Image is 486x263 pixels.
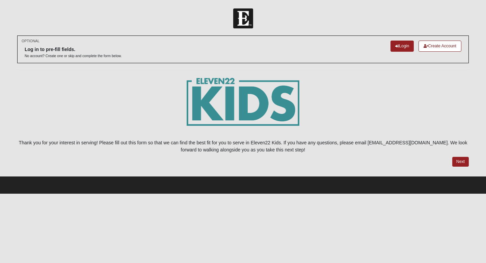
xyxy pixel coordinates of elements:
[233,8,253,28] img: Church of Eleven22 Logo
[22,39,39,44] small: OPTIONAL
[390,41,414,52] a: Login
[17,139,469,153] p: Thank you for your interest in serving! Please fill out this form so that we can find the best fi...
[25,53,122,58] p: No account? Create one or skip and complete the form below.
[418,41,461,52] a: Create Account
[25,47,122,52] h6: Log in to pre-fill fields.
[452,157,469,167] a: Next
[187,77,300,136] img: E22_kids_logogrn-01.png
